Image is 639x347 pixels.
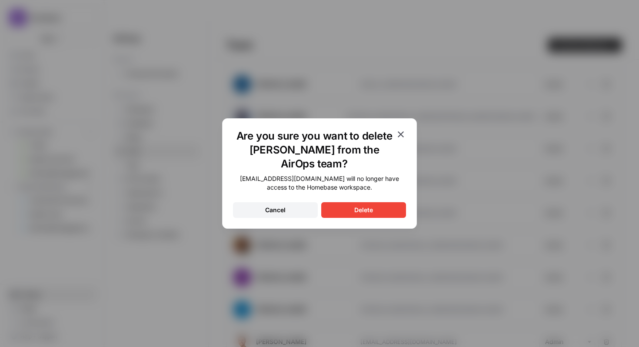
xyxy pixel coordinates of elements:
[321,202,406,218] button: Delete
[233,202,318,218] button: Cancel
[233,129,396,171] h1: Are you sure you want to delete [PERSON_NAME] from the AirOps team?
[233,174,406,192] div: [EMAIL_ADDRESS][DOMAIN_NAME] will no longer have access to the Homebase workspace.
[354,206,373,214] div: Delete
[265,206,286,214] div: Cancel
